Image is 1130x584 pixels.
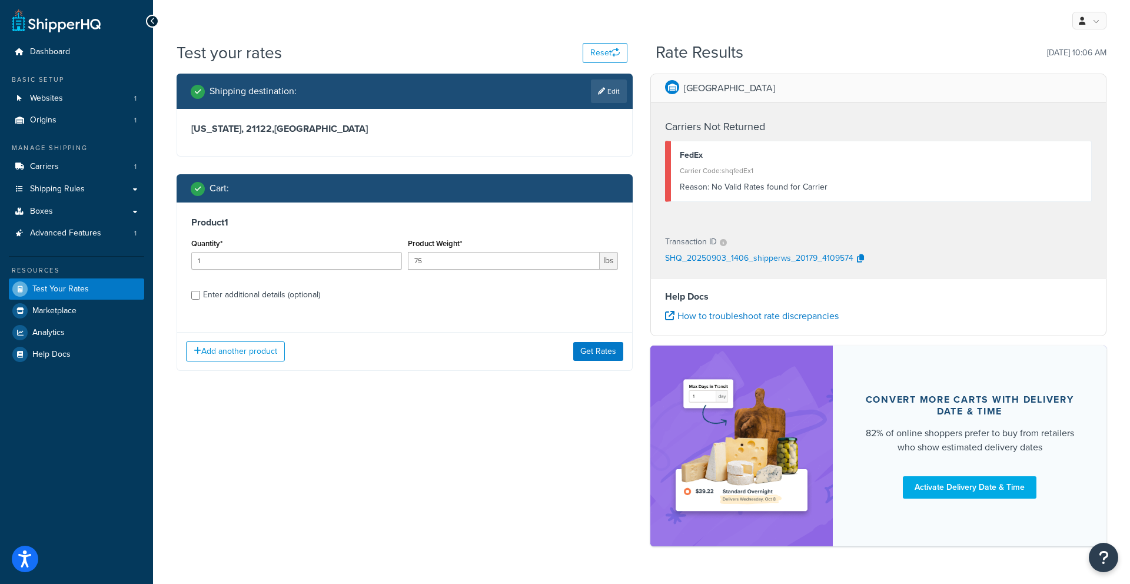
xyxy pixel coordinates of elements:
a: Activate Delivery Date & Time [903,476,1036,499]
input: 0.0 [191,252,402,270]
a: Analytics [9,322,144,343]
p: [GEOGRAPHIC_DATA] [684,80,775,97]
button: Add another product [186,341,285,361]
div: Resources [9,266,144,276]
li: Carriers [9,156,144,178]
div: Basic Setup [9,75,144,85]
div: Manage Shipping [9,143,144,153]
span: Boxes [30,207,53,217]
span: Advanced Features [30,228,101,238]
button: Reset [583,43,627,63]
a: Websites1 [9,88,144,109]
div: FedEx [680,147,1082,164]
h3: Product 1 [191,217,618,228]
span: Marketplace [32,306,77,316]
span: Analytics [32,328,65,338]
div: No Valid Rates found for Carrier [680,179,1082,195]
span: Test Your Rates [32,284,89,294]
button: Open Resource Center [1089,543,1118,572]
input: Enter additional details (optional) [191,291,200,300]
a: Test Your Rates [9,278,144,300]
div: Enter additional details (optional) [203,287,320,303]
li: Advanced Features [9,223,144,244]
h2: Rate Results [656,44,743,62]
h2: Cart : [210,183,229,194]
a: Edit [591,79,627,103]
li: Websites [9,88,144,109]
h2: Shipping destination : [210,86,297,97]
span: 1 [134,94,137,104]
span: Websites [30,94,63,104]
div: Convert more carts with delivery date & time [861,394,1078,417]
label: Product Weight* [408,239,462,248]
span: lbs [600,252,618,270]
a: Help Docs [9,344,144,365]
span: Shipping Rules [30,184,85,194]
span: Carriers [30,162,59,172]
p: Transaction ID [665,234,717,250]
a: Marketplace [9,300,144,321]
span: Origins [30,115,56,125]
span: 1 [134,115,137,125]
a: Dashboard [9,41,144,63]
a: Carriers1 [9,156,144,178]
a: Origins1 [9,109,144,131]
h4: Help Docs [665,290,1092,304]
h4: Carriers Not Returned [665,119,1092,135]
a: Boxes [9,201,144,223]
input: 0.00 [408,252,600,270]
label: Quantity* [191,239,222,248]
div: Carrier Code: shqfedEx1 [680,162,1082,179]
p: SHQ_20250903_1406_shipperws_20179_4109574 [665,250,853,268]
span: Help Docs [32,350,71,360]
a: Shipping Rules [9,178,144,200]
span: Reason: [680,181,709,193]
a: How to troubleshoot rate discrepancies [665,309,839,323]
span: 1 [134,162,137,172]
h3: [US_STATE], 21122 , [GEOGRAPHIC_DATA] [191,123,618,135]
button: Get Rates [573,342,623,361]
span: 1 [134,228,137,238]
h1: Test your rates [177,41,282,64]
p: [DATE] 10:06 AM [1047,45,1106,61]
a: Advanced Features1 [9,223,144,244]
div: 82% of online shoppers prefer to buy from retailers who show estimated delivery dates [861,426,1078,454]
span: Dashboard [30,47,70,57]
li: Origins [9,109,144,131]
img: feature-image-ddt-36eae7f7280da8017bfb280eaccd9c446f90b1fe08728e4019434db127062ab4.png [668,363,815,529]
